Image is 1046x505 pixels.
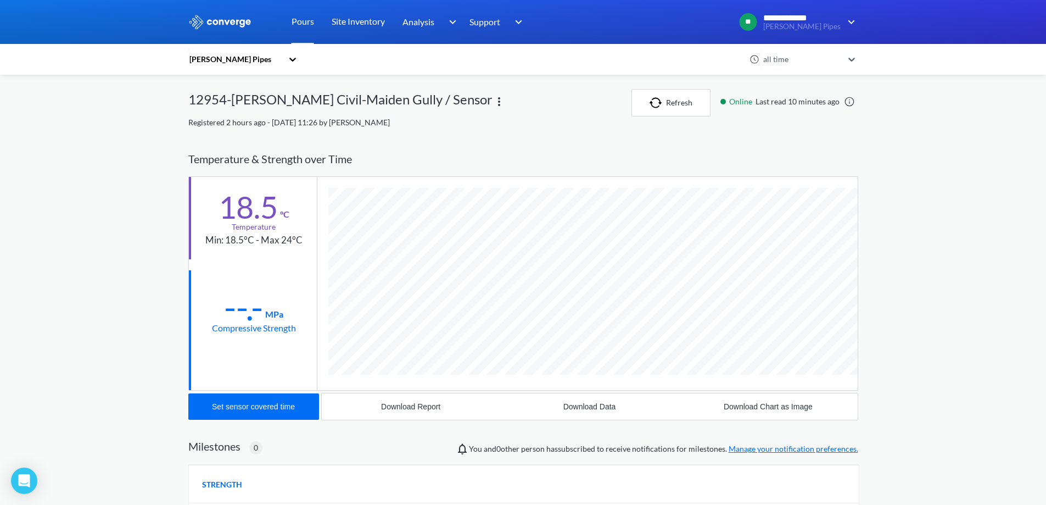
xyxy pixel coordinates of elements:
[715,96,858,108] div: Last read 10 minutes ago
[188,53,283,65] div: [PERSON_NAME] Pipes
[212,321,296,335] div: Compressive Strength
[11,468,37,494] div: Open Intercom Messenger
[679,393,857,420] button: Download Chart as Image
[254,442,258,454] span: 0
[650,97,666,108] img: icon-refresh.svg
[729,96,756,108] span: Online
[456,442,469,456] img: notifications-icon.svg
[563,402,616,411] div: Download Data
[212,402,295,411] div: Set sensor covered time
[224,293,263,321] div: --.-
[188,15,252,29] img: logo_ewhite.svg
[763,23,841,31] span: [PERSON_NAME] Pipes
[441,15,459,29] img: downArrow.svg
[631,89,711,116] button: Refresh
[202,479,242,491] span: STRENGTH
[188,118,390,127] span: Registered 2 hours ago - [DATE] 11:26 by [PERSON_NAME]
[205,233,303,248] div: Min: 18.5°C - Max 24°C
[188,393,319,420] button: Set sensor covered time
[749,54,759,64] img: icon-clock.svg
[188,89,493,116] div: 12954-[PERSON_NAME] Civil-Maiden Gully / Sensor
[188,142,858,176] div: Temperature & Strength over Time
[508,15,525,29] img: downArrow.svg
[188,440,240,453] h2: Milestones
[841,15,858,29] img: downArrow.svg
[381,402,440,411] div: Download Report
[219,193,278,221] div: 18.5
[469,15,500,29] span: Support
[469,443,858,455] span: You and person has subscribed to receive notifications for milestones.
[232,221,276,233] div: Temperature
[322,393,500,420] button: Download Report
[729,444,858,453] a: Manage your notification preferences.
[402,15,434,29] span: Analysis
[724,402,813,411] div: Download Chart as Image
[496,444,519,453] span: 0 other
[500,393,679,420] button: Download Data
[760,53,843,65] div: all time
[493,95,506,108] img: more.svg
